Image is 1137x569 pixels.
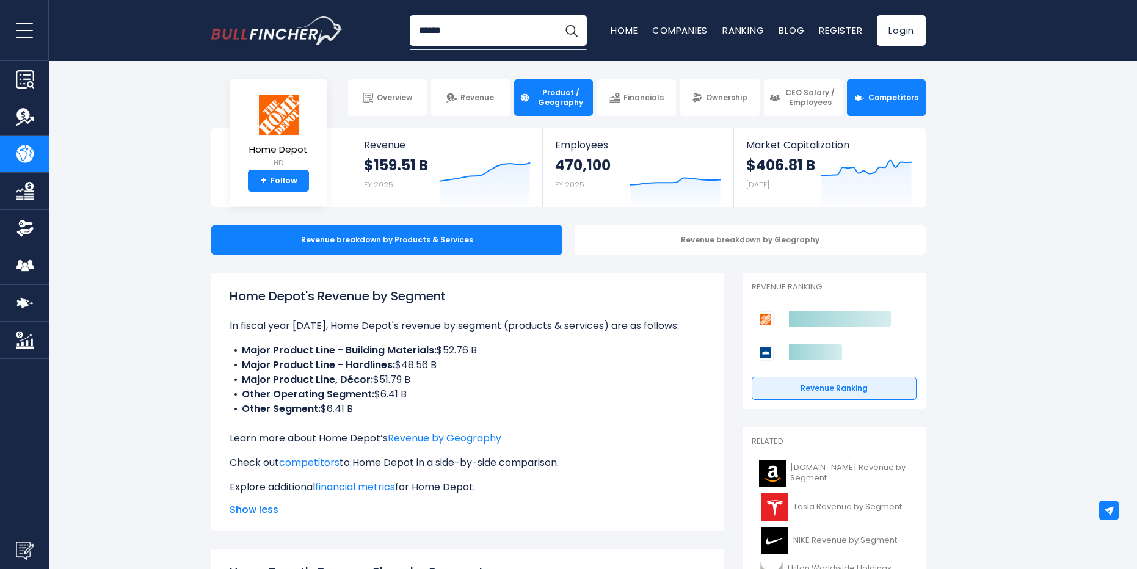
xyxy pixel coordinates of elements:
[555,139,721,151] span: Employees
[364,156,428,175] strong: $159.51 B
[877,15,926,46] a: Login
[752,524,917,557] a: NIKE Revenue by Segment
[746,179,769,190] small: [DATE]
[746,139,912,151] span: Market Capitalization
[543,128,733,207] a: Employees 470,100 FY 2025
[790,463,909,484] span: [DOMAIN_NAME] Revenue by Segment
[242,343,437,357] b: Major Product Line - Building Materials:
[230,319,706,333] p: In fiscal year [DATE], Home Depot's revenue by segment (products & services) are as follows:
[242,387,374,401] b: Other Operating Segment:
[230,372,706,387] li: $51.79 B
[575,225,926,255] div: Revenue breakdown by Geography
[764,79,843,116] a: CEO Salary / Employees
[746,156,815,175] strong: $406.81 B
[734,128,924,207] a: Market Capitalization $406.81 B [DATE]
[230,287,706,305] h1: Home Depot's Revenue by Segment
[752,490,917,524] a: Tesla Revenue by Segment
[758,311,774,327] img: Home Depot competitors logo
[230,502,706,517] span: Show less
[388,431,501,445] a: Revenue by Geography
[460,93,494,103] span: Revenue
[249,94,308,170] a: Home Depot HD
[16,219,34,237] img: Ownership
[514,79,593,116] a: Product / Geography
[847,79,926,116] a: Competitors
[868,93,918,103] span: Competitors
[752,457,917,490] a: [DOMAIN_NAME] Revenue by Segment
[315,480,395,494] a: financial metrics
[758,345,774,361] img: Lowe's Companies competitors logo
[211,16,343,45] img: Bullfincher logo
[680,79,759,116] a: Ownership
[779,24,804,37] a: Blog
[759,527,790,554] img: NKE logo
[230,343,706,358] li: $52.76 B
[249,145,308,155] span: Home Depot
[242,372,373,386] b: Major Product Line, Décor:
[230,455,706,470] p: Check out to Home Depot in a side-by-side comparison.
[556,15,587,46] button: Search
[364,139,531,151] span: Revenue
[249,158,308,169] small: HD
[752,377,917,400] a: Revenue Ranking
[279,455,340,469] a: competitors
[759,493,790,521] img: TSLA logo
[230,358,706,372] li: $48.56 B
[230,402,706,416] li: $6.41 B
[352,128,543,207] a: Revenue $159.51 B FY 2025
[242,402,321,416] b: Other Segment:
[534,88,587,107] span: Product / Geography
[722,24,764,37] a: Ranking
[597,79,676,116] a: Financials
[752,282,917,292] p: Revenue Ranking
[230,387,706,402] li: $6.41 B
[260,175,266,186] strong: +
[211,225,562,255] div: Revenue breakdown by Products & Services
[706,93,747,103] span: Ownership
[230,480,706,495] p: Explore additional for Home Depot.
[242,358,395,372] b: Major Product Line - Hardlines:
[364,179,393,190] small: FY 2025
[793,502,902,512] span: Tesla Revenue by Segment
[652,24,708,37] a: Companies
[623,93,664,103] span: Financials
[348,79,427,116] a: Overview
[752,437,917,447] p: Related
[555,156,611,175] strong: 470,100
[555,179,584,190] small: FY 2025
[431,79,510,116] a: Revenue
[230,431,706,446] p: Learn more about Home Depot’s
[248,170,309,192] a: +Follow
[377,93,412,103] span: Overview
[783,88,837,107] span: CEO Salary / Employees
[211,16,343,45] a: Go to homepage
[793,535,897,546] span: NIKE Revenue by Segment
[611,24,638,37] a: Home
[759,460,786,487] img: AMZN logo
[819,24,862,37] a: Register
